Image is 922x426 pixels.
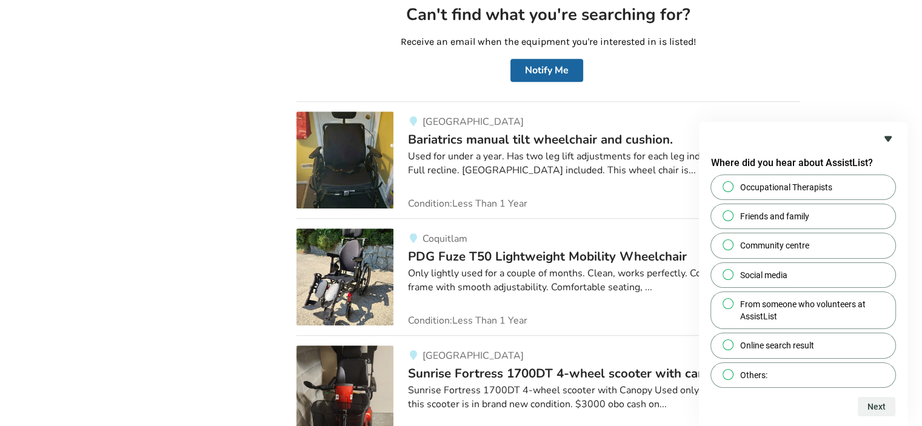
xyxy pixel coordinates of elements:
[740,339,814,351] span: Online search result
[408,267,800,295] div: Only lightly used for a couple of months. Clean, works perfectly. Compact and sturdy frame with s...
[711,131,895,416] div: Where did you hear about AssistList?
[408,199,527,208] span: Condition: Less Than 1 Year
[408,248,687,265] span: PDG Fuze T50 Lightweight Mobility Wheelchair
[881,131,895,146] button: Hide survey
[740,239,809,251] span: Community centre
[740,181,832,193] span: Occupational Therapists
[711,175,895,387] div: Where did you hear about AssistList?
[711,156,895,170] h2: Where did you hear about AssistList?
[408,365,726,382] span: Sunrise Fortress 1700DT 4-wheel scooter with canopy
[296,228,393,325] img: mobility-pdg fuze t50 lightweight mobility wheelchair
[422,232,467,245] span: Coquitlam
[408,316,527,325] span: Condition: Less Than 1 Year
[306,4,790,25] h2: Can't find what you're searching for?
[858,397,895,416] button: Next question
[740,269,787,281] span: Social media
[296,218,800,335] a: mobility-pdg fuze t50 lightweight mobility wheelchairCoquitlamPDG Fuze T50 Lightweight Mobility W...
[296,111,393,208] img: mobility-bariatrics manual tilt wheelchair and cushion.
[296,101,800,218] a: mobility-bariatrics manual tilt wheelchair and cushion.[GEOGRAPHIC_DATA]Bariatrics manual tilt wh...
[422,115,523,128] span: [GEOGRAPHIC_DATA]
[306,35,790,49] p: Receive an email when the equipment you're interested in is listed!
[408,384,800,411] div: Sunrise Fortress 1700DT 4-wheel scooter with Canopy Used only a handful of times, this scooter is...
[740,369,767,381] span: Others:
[510,59,583,82] button: Notify Me
[740,210,809,222] span: Friends and family
[740,298,886,323] span: From someone who volunteers at AssistList
[408,150,800,178] div: Used for under a year. Has two leg lift adjustments for each leg individual or together. Full rec...
[422,349,523,362] span: [GEOGRAPHIC_DATA]
[408,131,673,148] span: Bariatrics manual tilt wheelchair and cushion.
